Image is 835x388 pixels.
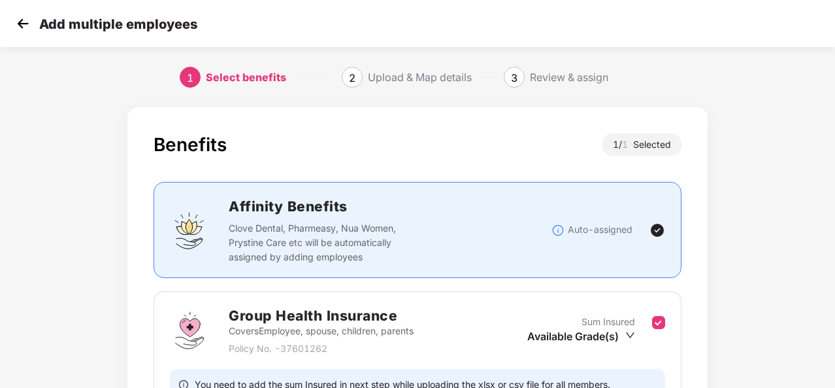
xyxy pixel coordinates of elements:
[511,71,517,84] span: 3
[229,305,414,326] h2: Group Health Insurance
[206,67,286,88] div: Select benefits
[229,342,414,356] p: Policy No. - 37601262
[13,14,33,33] img: svg+xml;base64,PHN2ZyB4bWxucz0iaHR0cDovL3d3dy53My5vcmcvMjAwMC9zdmciIHdpZHRoPSIzMCIgaGVpZ2h0PSIzMC...
[229,221,422,264] p: Clove Dental, Pharmeasy, Nua Women, Prystine Care etc will be automatically assigned by adding em...
[187,71,193,84] span: 1
[581,315,635,329] p: Sum Insured
[625,330,635,340] span: down
[154,133,227,156] div: Benefits
[622,139,633,150] span: 1
[170,211,209,250] img: svg+xml;base64,PHN2ZyBpZD0iQWZmaW5pdHlfQmVuZWZpdHMiIGRhdGEtbmFtZT0iQWZmaW5pdHkgQmVuZWZpdHMiIHhtbG...
[568,222,632,237] p: Auto-assigned
[229,196,551,217] h2: Affinity Benefits
[527,329,635,344] div: Available Grade(s)
[649,222,665,238] img: svg+xml;base64,PHN2ZyBpZD0iVGljay0yNHgyNCIgeG1sbnM9Imh0dHA6Ly93d3cudzMub3JnLzIwMDAvc3ZnIiB3aWR0aD...
[39,16,197,32] p: Add multiple employees
[551,224,565,237] img: svg+xml;base64,PHN2ZyBpZD0iSW5mb18tXzMyeDMyIiBkYXRhLW5hbWU9IkluZm8gLSAzMngzMiIgeG1sbnM9Imh0dHA6Ly...
[602,133,681,156] div: 1 / Selected
[368,67,472,88] div: Upload & Map details
[170,311,209,350] img: svg+xml;base64,PHN2ZyBpZD0iR3JvdXBfSGVhbHRoX0luc3VyYW5jZSIgZGF0YS1uYW1lPSJHcm91cCBIZWFsdGggSW5zdX...
[349,71,355,84] span: 2
[530,67,608,88] div: Review & assign
[229,324,414,338] p: Covers Employee, spouse, children, parents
